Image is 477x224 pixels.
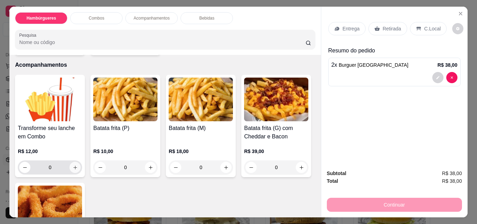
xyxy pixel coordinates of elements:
button: increase-product-quantity [69,162,81,173]
h4: Transforme seu lanche em Combo [18,124,82,141]
p: Acompanhamentos [134,15,170,21]
strong: Subtotal [327,171,346,176]
img: product-image [93,78,157,121]
p: Resumo do pedido [328,46,461,55]
img: product-image [169,78,233,121]
p: Entrega [343,25,360,32]
input: Pesquisa [19,39,306,46]
button: decrease-product-quantity [245,162,257,173]
h4: Batata frita (P) [93,124,157,132]
p: R$ 38,00 [438,62,457,68]
p: R$ 18,00 [169,148,233,155]
p: R$ 10,00 [93,148,157,155]
span: R$ 38,00 [442,169,462,177]
h4: Batata frita (G) com Cheddar e Bacon [244,124,308,141]
p: Bebidas [199,15,214,21]
button: decrease-product-quantity [452,23,463,34]
p: C.Local [424,25,441,32]
button: decrease-product-quantity [432,72,443,83]
button: increase-product-quantity [296,162,307,173]
p: Retirada [383,25,401,32]
span: Burguer [GEOGRAPHIC_DATA] [339,62,408,68]
button: decrease-product-quantity [446,72,457,83]
label: Pesquisa [19,32,39,38]
img: product-image [18,78,82,121]
span: R$ 38,00 [442,177,462,185]
p: 2 x [331,61,409,69]
p: Hambúrgueres [27,15,56,21]
button: decrease-product-quantity [19,162,30,173]
p: Combos [89,15,104,21]
h4: Batata frita (M) [169,124,233,132]
p: Acompanhamentos [15,61,315,69]
img: product-image [244,78,308,121]
strong: Total [327,178,338,184]
p: R$ 12,00 [18,148,82,155]
p: R$ 39,00 [244,148,308,155]
button: Close [455,8,466,19]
